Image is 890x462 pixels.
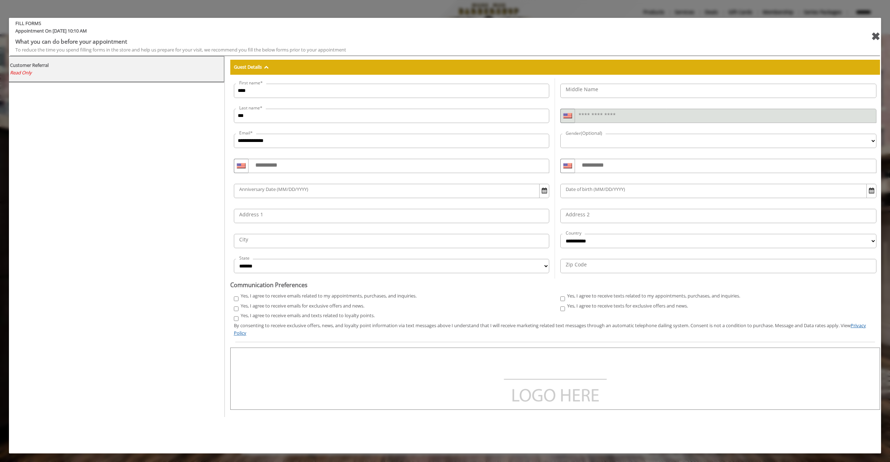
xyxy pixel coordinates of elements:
[236,211,267,218] label: Address 1
[562,129,606,137] label: Gender
[234,109,550,123] input: Last name
[871,28,880,45] div: close forms
[10,20,807,27] b: FILL FORMS
[234,84,550,98] input: First name
[264,64,269,70] span: Hide
[236,104,266,111] label: Last name*
[15,38,127,45] b: What you can do before your appointment
[560,134,876,148] select: Gender
[15,46,801,54] div: To reduce the time you spend filling forms in the store and help us prepare for your visit, we re...
[567,292,740,300] label: Yes, I agree to receive texts related to my appointments, purchases, and inquiries.
[867,186,876,196] button: Open Calendar
[540,186,549,196] button: Open Calendar
[560,259,876,273] input: ZipCode
[10,62,49,68] b: Customer Referral
[230,348,880,410] iframe: formsViewWeb
[562,186,629,193] label: Date of birth (MM/DD/YYYY)
[562,211,593,218] label: Address 2
[236,79,266,86] label: First name*
[234,134,550,148] input: Email
[236,129,256,136] label: Email*
[241,292,417,300] label: Yes, I agree to receive emails related to my appointments, purchases, and inquiries.
[234,322,876,337] div: By consenting to receive exclusive offers, news, and loyalty point information via text messages ...
[581,130,602,136] span: (Optional)
[241,302,364,310] label: Yes, I agree to receive emails for exclusive offers and news.
[234,209,550,223] input: Address1
[236,236,252,244] label: City
[234,322,866,336] a: Privacy Policy
[241,312,375,319] label: Yes, I agree to receive emails and texts related to loyalty points.
[560,184,876,198] input: DOB
[230,281,308,289] b: Communication Preferences
[560,109,575,123] div: Country
[230,60,880,75] div: Guest Details Hide
[562,85,602,93] label: Middle Name
[560,209,876,223] input: Address2
[234,159,248,173] div: Country
[562,230,585,236] label: Country
[560,84,876,98] input: Middle Name
[234,64,262,70] b: Guest Details
[236,186,312,193] label: Anniversary Date (MM/DD/YYYY)
[10,69,32,76] span: Read Only
[234,234,550,248] input: City
[560,159,575,173] div: Country
[10,27,807,38] span: Appointment On [DATE] 10:10 AM
[567,302,688,310] label: Yes, I agree to receive texts for exclusive offers and news.
[234,184,550,198] input: Anniversary Date
[562,261,590,269] label: Zip Code
[236,255,253,261] label: State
